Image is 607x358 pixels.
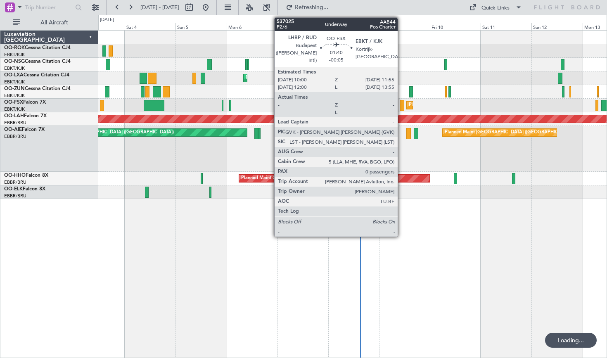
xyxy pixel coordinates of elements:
div: Unplanned Maint [GEOGRAPHIC_DATA] ([GEOGRAPHIC_DATA]) [38,126,174,139]
a: EBKT/KJK [4,52,25,58]
span: OO-AIE [4,127,22,132]
button: Refreshing... [282,1,332,14]
span: OO-ELK [4,187,23,192]
span: All Aircraft [21,20,87,26]
div: Sun 5 [175,23,226,30]
div: Thu 9 [379,23,430,30]
div: Loading... [545,333,597,348]
a: EBKT/KJK [4,106,25,112]
div: Planned Maint Kortrijk-[GEOGRAPHIC_DATA] [409,99,505,111]
div: Fri 10 [430,23,481,30]
div: Sat 11 [481,23,531,30]
a: OO-ZUNCessna Citation CJ4 [4,86,71,91]
span: OO-LXA [4,73,24,78]
span: OO-ROK [4,45,25,50]
a: EBKT/KJK [4,65,25,71]
div: Mon 6 [227,23,277,30]
span: [DATE] - [DATE] [140,4,179,11]
a: OO-NSGCessna Citation CJ4 [4,59,71,64]
a: EBBR/BRU [4,193,26,199]
span: OO-NSG [4,59,25,64]
a: OO-AIEFalcon 7X [4,127,45,132]
a: EBKT/KJK [4,92,25,99]
a: OO-LXACessna Citation CJ4 [4,73,69,78]
div: Quick Links [481,4,510,12]
a: EBKT/KJK [4,79,25,85]
span: OO-ZUN [4,86,25,91]
a: OO-FSXFalcon 7X [4,100,46,105]
div: Planned Maint Kortrijk-[GEOGRAPHIC_DATA] [246,72,342,84]
a: OO-HHOFalcon 8X [4,173,48,178]
div: Sun 12 [531,23,582,30]
div: Tue 7 [277,23,328,30]
div: Fri 3 [74,23,125,30]
div: Planned Maint [GEOGRAPHIC_DATA] ([GEOGRAPHIC_DATA]) [445,126,575,139]
div: Planned Maint Geneva (Cointrin) [241,172,309,185]
a: EBBR/BRU [4,179,26,185]
a: OO-LAHFalcon 7X [4,114,47,119]
span: OO-FSX [4,100,23,105]
a: EBBR/BRU [4,120,26,126]
a: OO-ELKFalcon 8X [4,187,45,192]
button: Quick Links [465,1,526,14]
a: OO-ROKCessna Citation CJ4 [4,45,71,50]
input: Trip Number [25,1,73,14]
a: EBBR/BRU [4,133,26,140]
span: OO-HHO [4,173,26,178]
span: OO-LAH [4,114,24,119]
span: Refreshing... [294,5,329,10]
div: [DATE] [100,17,114,24]
div: Sat 4 [125,23,175,30]
button: All Aircraft [9,16,90,29]
div: Wed 8 [328,23,379,30]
